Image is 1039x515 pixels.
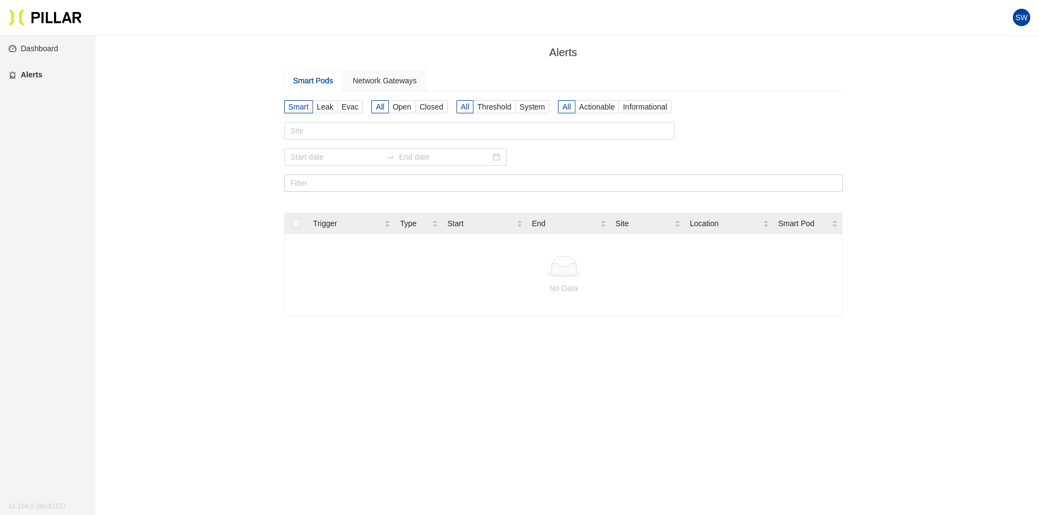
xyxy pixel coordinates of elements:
[376,102,385,111] span: All
[461,102,470,111] span: All
[1016,9,1028,26] span: SW
[293,282,834,294] div: No Data
[284,174,843,192] input: Filter
[477,102,511,111] span: Threshold
[293,75,333,87] div: Smart Pods
[313,217,385,229] span: Trigger
[317,102,333,111] span: Leak
[291,151,382,163] input: Start date
[419,102,443,111] span: Closed
[353,75,417,87] div: Network Gateways
[386,153,395,161] span: to
[778,217,832,229] span: Smart Pod
[399,151,490,163] input: End date
[549,46,577,58] span: Alerts
[579,102,615,111] span: Actionable
[690,217,763,229] span: Location
[623,102,667,111] span: Informational
[532,217,600,229] span: End
[9,44,58,53] a: dashboardDashboard
[9,9,82,26] img: Pillar Technologies
[393,102,411,111] span: Open
[616,217,675,229] span: Site
[520,102,545,111] span: System
[386,153,395,161] span: swap-right
[9,70,43,79] a: alertAlerts
[447,217,517,229] span: Start
[562,102,571,111] span: All
[400,217,432,229] span: Type
[289,102,309,111] span: Smart
[341,102,358,111] span: Evac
